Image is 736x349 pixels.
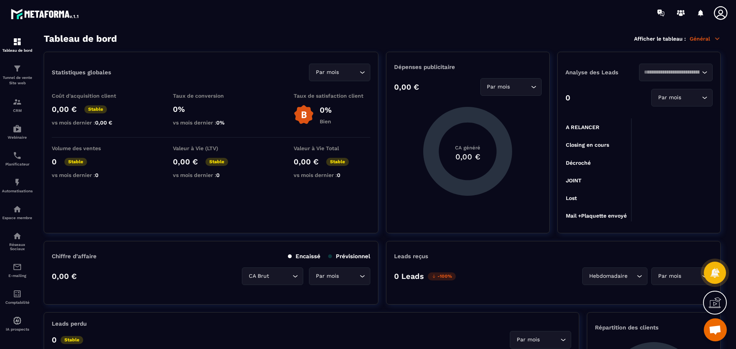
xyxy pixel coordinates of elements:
[634,36,686,42] p: Afficher le tableau :
[651,89,713,107] div: Search for option
[690,35,721,42] p: Général
[288,253,320,260] p: Encaissé
[2,135,33,139] p: Webinaire
[2,145,33,172] a: schedulerschedulerPlanificateur
[2,162,33,166] p: Planificateur
[216,120,225,126] span: 0%
[340,68,358,77] input: Search for option
[683,93,700,102] input: Search for option
[2,48,33,52] p: Tableau de bord
[52,105,77,114] p: 0,00 €
[173,157,198,166] p: 0,00 €
[2,199,33,226] a: automationsautomationsEspace membre
[13,178,22,187] img: automations
[271,272,291,280] input: Search for option
[95,172,99,178] span: 0
[651,267,713,285] div: Search for option
[52,145,128,151] p: Volume des ventes
[704,318,727,341] a: Ouvrir le chat
[320,118,332,125] p: Bien
[294,145,370,151] p: Valeur à Vie Total
[84,105,107,113] p: Stable
[52,69,111,76] p: Statistiques globales
[582,267,647,285] div: Search for option
[566,124,600,130] tspan: A RELANCER
[61,336,83,344] p: Stable
[644,68,700,77] input: Search for option
[13,289,22,298] img: accountant
[639,64,713,81] div: Search for option
[13,262,22,272] img: email
[294,157,319,166] p: 0,00 €
[2,257,33,283] a: emailemailE-mailing
[52,172,128,178] p: vs mois dernier :
[515,336,541,344] span: Par mois
[294,93,370,99] p: Taux de satisfaction client
[2,31,33,58] a: formationformationTableau de bord
[394,64,541,70] p: Dépenses publicitaire
[566,160,591,166] tspan: Décroché
[64,158,87,166] p: Stable
[566,142,609,148] tspan: Closing en cours
[394,82,419,92] p: 0,00 €
[485,83,512,91] span: Par mois
[309,267,370,285] div: Search for option
[2,242,33,251] p: Réseaux Sociaux
[13,231,22,241] img: social-network
[683,272,700,280] input: Search for option
[2,172,33,199] a: automationsautomationsAutomatisations
[510,331,571,349] div: Search for option
[565,69,639,76] p: Analyse des Leads
[2,283,33,310] a: accountantaccountantComptabilité
[44,33,117,44] h3: Tableau de bord
[566,177,582,184] tspan: JOINT
[2,58,33,92] a: formationformationTunnel de vente Site web
[52,157,57,166] p: 0
[2,226,33,257] a: social-networksocial-networkRéseaux Sociaux
[173,93,250,99] p: Taux de conversion
[2,75,33,86] p: Tunnel de vente Site web
[52,120,128,126] p: vs mois dernier :
[52,320,87,327] p: Leads perdu
[309,64,370,81] div: Search for option
[11,7,80,21] img: logo
[294,105,314,125] img: b-badge-o.b3b20ee6.svg
[13,124,22,133] img: automations
[52,253,97,260] p: Chiffre d’affaire
[13,97,22,107] img: formation
[13,205,22,214] img: automations
[216,172,220,178] span: 0
[512,83,529,91] input: Search for option
[2,189,33,193] p: Automatisations
[328,253,370,260] p: Prévisionnel
[2,92,33,118] a: formationformationCRM
[629,272,635,280] input: Search for option
[52,335,57,344] p: 0
[52,93,128,99] p: Coût d'acquisition client
[2,118,33,145] a: automationsautomationsWebinaire
[326,158,349,166] p: Stable
[294,172,370,178] p: vs mois dernier :
[242,267,303,285] div: Search for option
[2,216,33,220] p: Espace membre
[394,253,428,260] p: Leads reçus
[320,105,332,115] p: 0%
[13,37,22,46] img: formation
[2,108,33,113] p: CRM
[2,274,33,278] p: E-mailing
[656,93,683,102] span: Par mois
[205,158,228,166] p: Stable
[340,272,358,280] input: Search for option
[566,213,627,219] tspan: Mail +Plaquette envoyé
[173,120,250,126] p: vs mois dernier :
[656,272,683,280] span: Par mois
[52,272,77,281] p: 0,00 €
[95,120,112,126] span: 0,00 €
[595,324,713,331] p: Répartition des clients
[480,78,542,96] div: Search for option
[173,172,250,178] p: vs mois dernier :
[173,105,250,114] p: 0%
[541,336,559,344] input: Search for option
[13,151,22,160] img: scheduler
[394,272,424,281] p: 0 Leads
